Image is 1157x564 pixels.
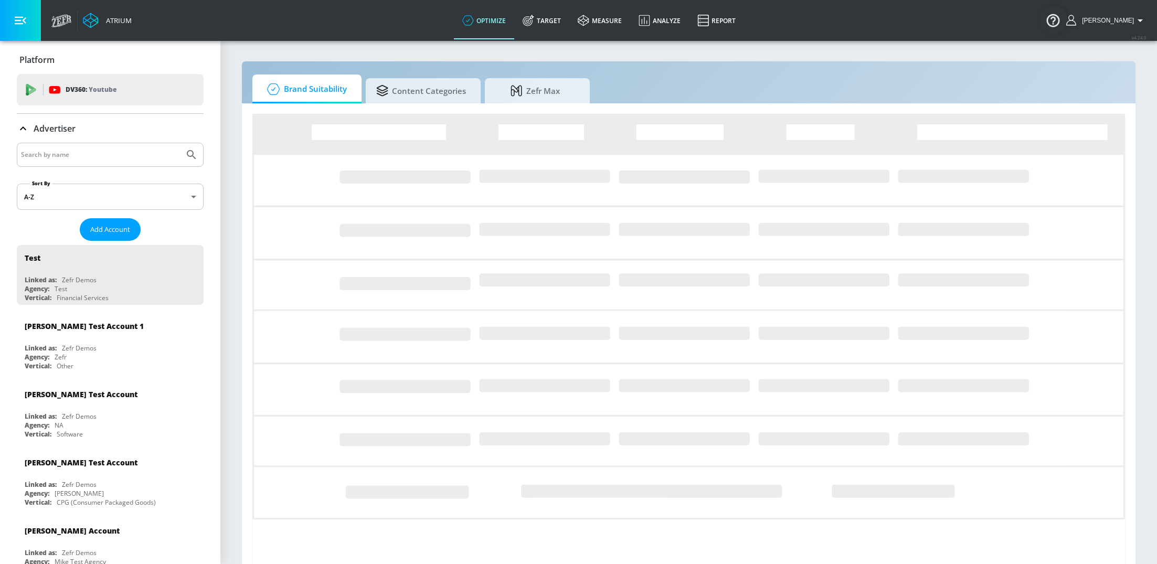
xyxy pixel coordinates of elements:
div: Financial Services [57,293,109,302]
div: Advertiser [17,114,204,143]
a: Analyze [630,2,689,39]
div: [PERSON_NAME] Account [25,526,120,536]
div: TestLinked as:Zefr DemosAgency:TestVertical:Financial Services [17,245,204,305]
a: Atrium [83,13,132,28]
span: Zefr Max [495,78,575,103]
div: Zefr Demos [62,412,97,421]
div: Linked as: [25,412,57,421]
button: Add Account [80,218,141,241]
div: Linked as: [25,344,57,353]
p: Advertiser [34,123,76,134]
div: Software [57,430,83,439]
button: [PERSON_NAME] [1066,14,1147,27]
div: Zefr Demos [62,548,97,557]
label: Sort By [30,180,52,187]
div: Zefr [55,353,67,361]
div: CPG (Consumer Packaged Goods) [57,498,156,507]
div: [PERSON_NAME] Test AccountLinked as:Zefr DemosAgency:[PERSON_NAME]Vertical:CPG (Consumer Packaged... [17,450,204,509]
input: Search by name [21,148,180,162]
span: Content Categories [376,78,466,103]
div: Linked as: [25,548,57,557]
div: Agency: [25,489,49,498]
div: Vertical: [25,361,51,370]
div: Test [25,253,40,263]
button: Open Resource Center [1038,5,1068,35]
span: Add Account [90,224,130,236]
div: Agency: [25,284,49,293]
div: Linked as: [25,275,57,284]
div: Zefr Demos [62,344,97,353]
div: Agency: [25,353,49,361]
div: [PERSON_NAME] Test Account [25,389,137,399]
div: Agency: [25,421,49,430]
a: Report [689,2,744,39]
span: login as: stephanie.wolklin@zefr.com [1078,17,1134,24]
div: Zefr Demos [62,275,97,284]
div: [PERSON_NAME] Test Account [25,457,137,467]
span: Brand Suitability [263,77,347,102]
div: [PERSON_NAME] Test AccountLinked as:Zefr DemosAgency:NAVertical:Software [17,381,204,441]
div: Other [57,361,73,370]
div: Zefr Demos [62,480,97,489]
a: measure [569,2,630,39]
a: optimize [454,2,514,39]
div: A-Z [17,184,204,210]
p: DV360: [66,84,116,95]
div: NA [55,421,63,430]
div: Atrium [102,16,132,25]
div: Vertical: [25,430,51,439]
div: [PERSON_NAME] Test Account 1Linked as:Zefr DemosAgency:ZefrVertical:Other [17,313,204,373]
div: [PERSON_NAME] Test Account 1 [25,321,144,331]
p: Platform [19,54,55,66]
div: Linked as: [25,480,57,489]
div: Vertical: [25,293,51,302]
div: Platform [17,45,204,75]
div: DV360: Youtube [17,74,204,105]
a: Target [514,2,569,39]
div: Vertical: [25,498,51,507]
div: [PERSON_NAME] [55,489,104,498]
div: Test [55,284,67,293]
p: Youtube [89,84,116,95]
span: v 4.24.0 [1132,35,1147,40]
